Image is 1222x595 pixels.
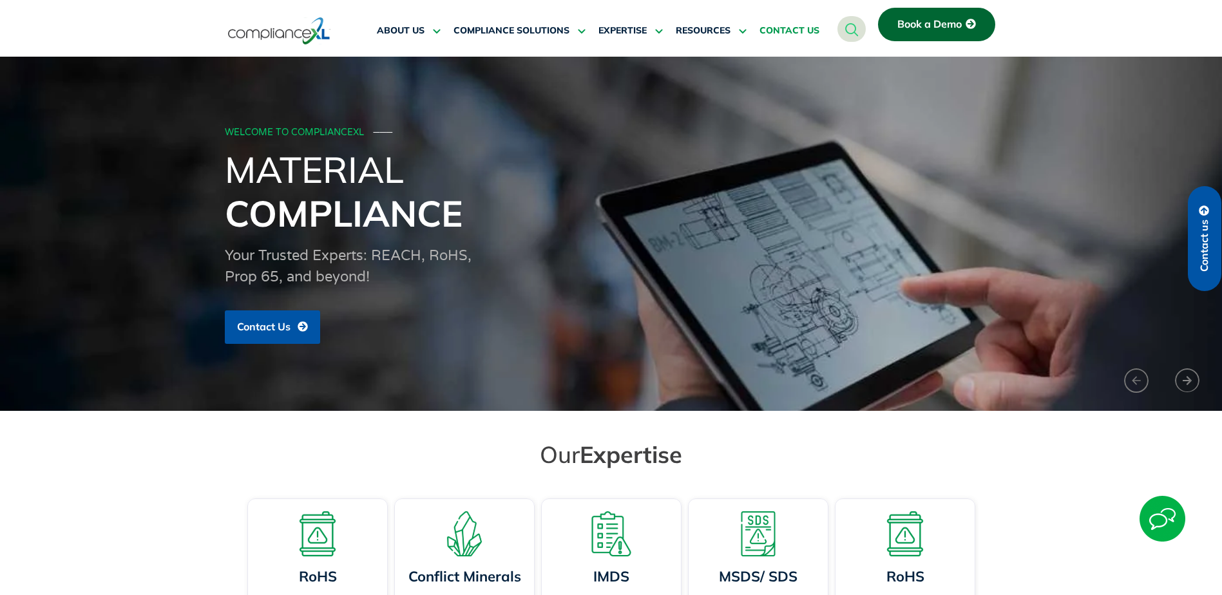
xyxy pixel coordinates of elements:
span: CONTACT US [759,25,819,37]
h2: Our [251,440,972,469]
img: A warning board with SDS displaying [736,511,781,556]
div: WELCOME TO COMPLIANCEXL [225,127,994,138]
a: Contact us [1188,186,1221,291]
span: Expertise [580,440,682,469]
span: Your Trusted Experts: REACH, RoHS, Prop 65, and beyond! [225,247,472,285]
span: Contact Us [237,321,291,333]
span: COMPLIANCE SOLUTIONS [453,25,569,37]
a: COMPLIANCE SOLUTIONS [453,15,586,46]
img: Start Chat [1140,496,1185,542]
a: Conflict Minerals [408,567,520,585]
a: RoHS [886,567,924,585]
img: A representation of minerals [442,511,487,556]
span: ABOUT US [377,25,425,37]
a: Book a Demo [878,8,995,41]
span: Compliance [225,191,463,236]
a: Contact Us [225,310,320,344]
span: ─── [374,127,393,138]
span: Contact us [1199,220,1210,272]
h1: Material [225,147,998,235]
a: IMDS [593,567,629,585]
a: RoHS [298,567,336,585]
img: logo-one.svg [228,16,330,46]
img: A board with a warning sign [883,511,928,556]
a: navsearch-button [837,16,866,42]
a: EXPERTISE [598,15,663,46]
a: CONTACT US [759,15,819,46]
span: Book a Demo [897,19,962,30]
span: RESOURCES [676,25,730,37]
a: RESOURCES [676,15,747,46]
img: A board with a warning sign [295,511,340,556]
img: A list board with a warning [589,511,634,556]
a: MSDS/ SDS [719,567,797,585]
a: ABOUT US [377,15,441,46]
span: EXPERTISE [598,25,647,37]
